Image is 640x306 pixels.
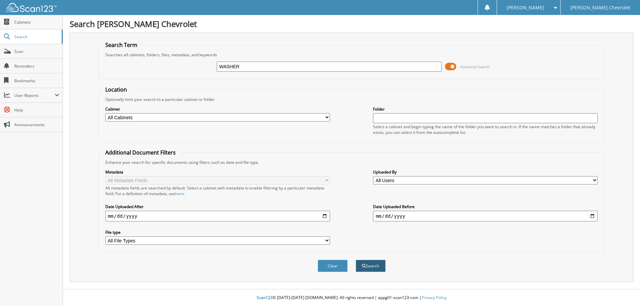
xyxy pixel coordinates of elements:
[14,34,58,40] span: Search
[105,204,330,209] label: Date Uploaded After
[102,97,601,102] div: Optionally limit your search to a particular cabinet or folder
[105,211,330,221] input: start
[373,169,598,175] label: Uploaded By
[373,211,598,221] input: end
[105,169,330,175] label: Metadata
[7,3,57,12] img: scan123-logo-white.svg
[175,191,184,196] a: here
[105,185,330,196] div: All metadata fields are searched by default. Select a cabinet with metadata to enable filtering b...
[373,204,598,209] label: Date Uploaded Before
[14,107,59,113] span: Help
[102,41,141,49] legend: Search Term
[102,159,601,165] div: Enhance your search for specific documents using filters such as date and file type.
[14,63,59,69] span: Reminders
[105,229,330,235] label: File type
[422,295,447,300] a: Privacy Policy
[14,49,59,54] span: Scan
[356,260,386,272] button: Search
[257,295,273,300] span: Scan123
[63,290,640,306] div: © [DATE]-[DATE] [DOMAIN_NAME]. All rights reserved | appg01-scan123-com |
[507,6,544,10] span: [PERSON_NAME]
[373,106,598,112] label: Folder
[14,122,59,128] span: Announcements
[318,260,348,272] button: Clear
[105,106,330,112] label: Cabinet
[14,19,59,25] span: Cabinets
[102,86,130,93] legend: Location
[570,6,630,10] span: [PERSON_NAME] Chevrolet
[70,18,633,29] h1: Search [PERSON_NAME] Chevrolet
[373,124,598,135] div: Select a cabinet and begin typing the name of the folder you want to search in. If the name match...
[460,64,490,69] span: Advanced Search
[102,149,179,156] legend: Additional Document Filters
[607,274,640,306] iframe: Chat Widget
[14,78,59,84] span: Bookmarks
[102,52,601,58] div: Searches all cabinets, folders, files, metadata, and keywords
[14,93,55,98] span: User Reports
